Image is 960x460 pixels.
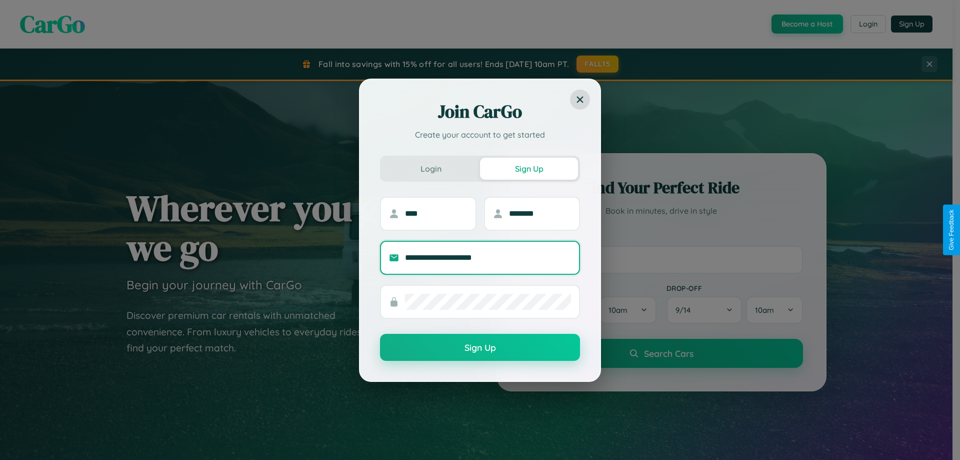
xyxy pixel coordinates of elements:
button: Login [382,158,480,180]
p: Create your account to get started [380,129,580,141]
button: Sign Up [480,158,578,180]
h2: Join CarGo [380,100,580,124]
button: Sign Up [380,334,580,361]
div: Give Feedback [948,210,955,250]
